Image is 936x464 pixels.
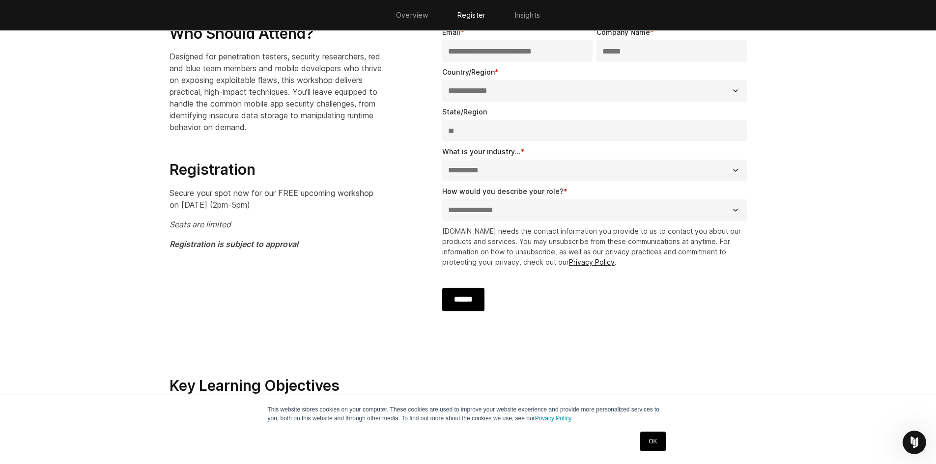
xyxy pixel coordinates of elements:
[903,431,926,454] iframe: Intercom live chat
[170,51,383,133] p: Designed for penetration testers, security researchers, red and blue team members and mobile deve...
[442,108,487,116] span: State/Region
[569,258,615,266] a: Privacy Policy
[442,68,495,76] span: Country/Region
[170,377,767,395] h3: Key Learning Objectives
[268,405,669,423] p: This website stores cookies on your computer. These cookies are used to improve your website expe...
[170,239,298,249] em: Registration is subject to approval
[170,187,383,211] p: Secure your spot now for our FREE upcoming workshop on [DATE] (2pm-5pm)
[442,226,751,267] p: [DOMAIN_NAME] needs the contact information you provide to us to contact you about our products a...
[535,415,573,422] a: Privacy Policy.
[170,219,231,229] em: Seats are limited
[442,147,521,156] span: What is your industry...
[170,25,383,43] h3: Who Should Attend?
[442,187,564,195] span: How would you describe your role?
[442,28,460,36] span: Email
[640,432,665,451] a: OK
[170,161,383,179] h3: Registration
[596,28,650,36] span: Company Name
